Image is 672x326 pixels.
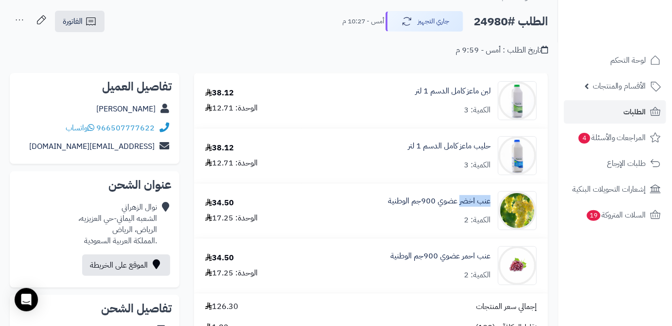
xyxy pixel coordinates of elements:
span: 19 [587,210,601,221]
span: السلات المتروكة [586,208,646,222]
a: المراجعات والأسئلة4 [564,126,666,149]
img: 1692789289-28-90x90.jpg [498,81,536,120]
span: لوحة التحكم [610,54,646,67]
button: جاري التجهيز [386,11,463,32]
span: إشعارات التحويلات البنكية [572,182,646,196]
div: الوحدة: 12.71 [205,103,258,114]
span: الفاتورة [63,16,83,27]
div: الكمية: 3 [464,160,491,171]
a: إشعارات التحويلات البنكية [564,178,666,201]
a: عنب اخضر عضوي 900جم الوطنية [388,196,491,207]
a: حليب ماعز كامل الدسم 1 لتر [408,141,491,152]
div: الكمية: 2 [464,215,491,226]
a: طلبات الإرجاع [564,152,666,175]
span: المراجعات والأسئلة [578,131,646,145]
img: 1700260736-29-90x90.jpg [498,136,536,175]
a: [EMAIL_ADDRESS][DOMAIN_NAME] [29,141,155,152]
span: الطلبات [624,105,646,119]
img: 1721304903-22222222222-90x90.png [498,246,536,285]
div: 38.12 [205,143,234,154]
div: الوحدة: 17.25 [205,213,258,224]
div: الكمية: 2 [464,270,491,281]
div: 34.50 [205,253,234,264]
a: الموقع على الخريطة [82,254,170,276]
div: الوحدة: 12.71 [205,158,258,169]
span: إجمالي سعر المنتجات [476,301,537,312]
span: الأقسام والمنتجات [593,79,646,93]
div: الوحدة: 17.25 [205,268,258,279]
a: الطلبات [564,100,666,124]
a: [PERSON_NAME] [96,103,156,115]
span: طلبات الإرجاع [607,157,646,170]
span: 4 [579,133,590,144]
a: لوحة التحكم [564,49,666,72]
img: 1721304543-103493770_699246017561187_5634261252687187609_n-90x90.jpg [498,191,536,230]
a: الفاتورة [55,11,105,32]
div: نوال الزهراني الشعبه اليماني-حي العزيزيه، الرياض، الرياض .المملكة العربية السعودية [78,202,157,246]
a: واتساب [66,122,94,134]
div: 38.12 [205,88,234,99]
a: عنب احمر عضوي 900جم الوطنية [390,251,491,262]
span: 126.30 [205,301,238,312]
h2: عنوان الشحن [18,179,172,191]
a: 966507777622 [96,122,155,134]
a: لبن ماعز كامل الدسم 1 لتر [415,86,491,97]
div: 34.50 [205,198,234,209]
div: تاريخ الطلب : أمس - 9:59 م [456,45,548,56]
h2: الطلب #24980 [474,12,548,32]
div: الكمية: 3 [464,105,491,116]
div: Open Intercom Messenger [15,288,38,311]
a: السلات المتروكة19 [564,203,666,227]
h2: تفاصيل الشحن [18,303,172,314]
small: أمس - 10:27 م [342,17,384,26]
h2: تفاصيل العميل [18,81,172,92]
